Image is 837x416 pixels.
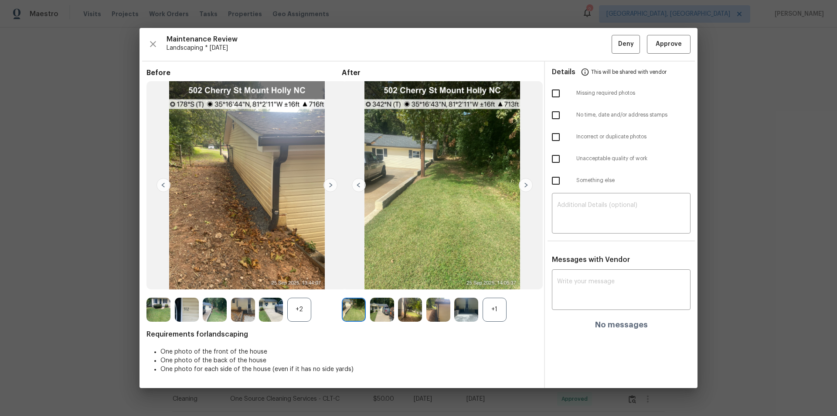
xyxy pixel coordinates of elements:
span: Incorrect or duplicate photos [576,133,691,141]
img: right-chevron-button-url [519,178,533,192]
div: +2 [287,298,311,322]
span: This will be shared with vendor [591,62,667,83]
span: Requirements for landscaping [146,330,537,339]
button: Approve [647,35,691,54]
span: No time, date and/or address stamps [576,111,691,119]
div: Something else [545,170,697,192]
span: Missing required photos [576,89,691,97]
span: Unacceptable quality of work [576,155,691,162]
div: Incorrect or duplicate photos [545,126,697,148]
span: Deny [618,39,634,50]
button: Deny [612,35,640,54]
span: Before [146,69,342,77]
span: Approve [656,39,682,50]
span: After [342,69,537,77]
img: right-chevron-button-url [323,178,337,192]
div: Unacceptable quality of work [545,148,697,170]
div: Missing required photos [545,83,697,104]
li: One photo of the back of the house [160,356,537,365]
li: One photo for each side of the house (even if it has no side yards) [160,365,537,374]
div: No time, date and/or address stamps [545,104,697,126]
div: +1 [483,298,507,322]
li: One photo of the front of the house [160,347,537,356]
span: Landscaping * [DATE] [167,44,612,52]
span: Details [552,62,575,83]
span: Maintenance Review [167,35,612,44]
img: left-chevron-button-url [352,178,366,192]
span: Messages with Vendor [552,256,630,263]
h4: No messages [595,320,648,329]
img: left-chevron-button-url [157,178,170,192]
span: Something else [576,177,691,184]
